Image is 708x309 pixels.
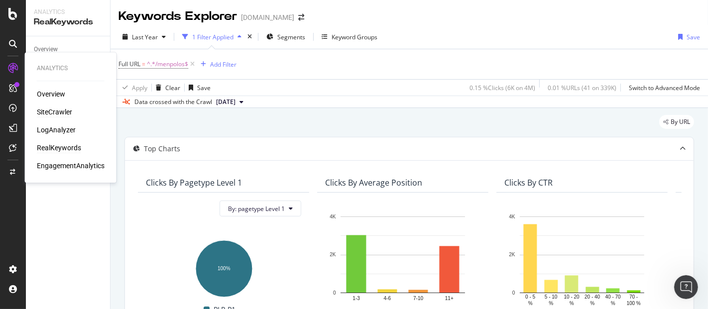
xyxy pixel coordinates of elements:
[504,178,553,188] div: Clicks By CTR
[629,295,638,300] text: 70 -
[37,143,81,153] a: RealKeywords
[384,296,391,302] text: 4-6
[528,301,533,306] text: %
[144,144,180,154] div: Top Charts
[330,214,336,219] text: 4K
[325,178,422,188] div: Clicks By Average Position
[228,205,285,213] span: By: pagetype Level 1
[332,33,377,41] div: Keyword Groups
[197,58,236,70] button: Add Filter
[178,29,245,45] button: 1 Filter Applied
[147,57,188,71] span: ^.*/menpolos$
[132,84,147,92] div: Apply
[142,60,145,68] span: =
[37,125,76,135] a: LogAnalyzer
[218,266,231,272] text: 100%
[34,8,102,16] div: Analytics
[34,44,58,55] div: Overview
[34,44,103,55] a: Overview
[629,84,700,92] div: Switch to Advanced Mode
[325,211,480,307] svg: A chart.
[585,295,600,300] text: 20 - 40
[509,252,515,258] text: 2K
[132,33,158,41] span: Last Year
[165,84,180,92] div: Clear
[118,60,140,68] span: Full URL
[34,16,102,28] div: RealKeywords
[687,33,700,41] div: Save
[146,178,242,188] div: Clicks By pagetype Level 1
[245,32,254,42] div: times
[674,29,700,45] button: Save
[445,296,454,302] text: 11+
[564,295,580,300] text: 10 - 20
[570,301,574,306] text: %
[277,33,305,41] span: Segments
[611,301,615,306] text: %
[210,60,236,69] div: Add Filter
[353,296,360,302] text: 1-3
[659,115,694,129] div: legacy label
[318,29,381,45] button: Keyword Groups
[216,98,236,106] span: 2025 Aug. 4th
[134,98,212,106] div: Data crossed with the Crawl
[605,295,621,300] text: 40 - 70
[118,29,170,45] button: Last Year
[525,295,535,300] text: 0 - 5
[330,252,336,258] text: 2K
[512,290,515,296] text: 0
[590,301,594,306] text: %
[674,275,698,299] iframe: Intercom live chat
[37,64,105,73] div: Analytics
[241,12,294,22] div: [DOMAIN_NAME]
[212,96,247,108] button: [DATE]
[627,301,641,306] text: 100 %
[37,89,65,99] a: Overview
[146,235,301,299] svg: A chart.
[504,211,660,307] svg: A chart.
[625,80,700,96] button: Switch to Advanced Mode
[37,107,72,117] a: SiteCrawler
[549,301,553,306] text: %
[118,80,147,96] button: Apply
[470,84,535,92] div: 0.15 % Clicks ( 6K on 4M )
[37,161,105,171] a: EngagementAnalytics
[413,296,423,302] text: 7-10
[545,295,558,300] text: 5 - 10
[262,29,309,45] button: Segments
[333,290,336,296] text: 0
[185,80,211,96] button: Save
[197,84,211,92] div: Save
[298,14,304,21] div: arrow-right-arrow-left
[548,84,616,92] div: 0.01 % URLs ( 41 on 339K )
[192,33,234,41] div: 1 Filter Applied
[220,201,301,216] button: By: pagetype Level 1
[118,8,237,25] div: Keywords Explorer
[152,80,180,96] button: Clear
[509,214,515,219] text: 4K
[671,119,690,125] span: By URL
